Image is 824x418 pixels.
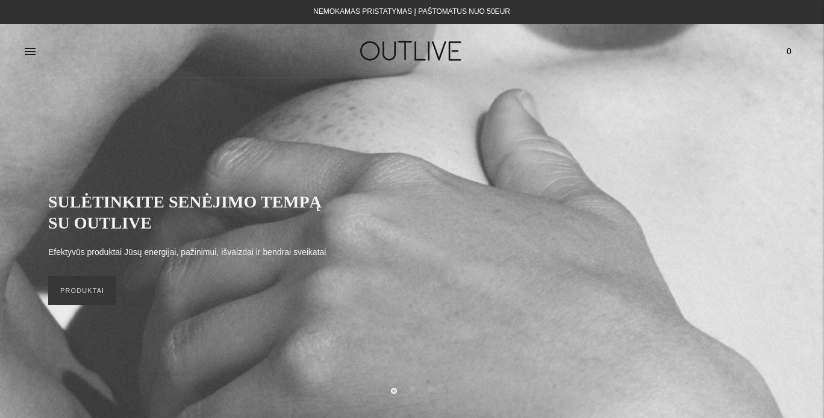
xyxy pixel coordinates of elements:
h2: SULĖTINKITE SENĖJIMO TEMPĄ SU OUTLIVE [48,191,337,233]
button: Move carousel to slide 1 [391,388,397,394]
a: 0 [778,38,800,64]
p: Efektyvūs produktai Jūsų energijai, pažinimui, išvaizdai ir bendrai sveikatai [48,245,326,260]
div: NEMOKAMAS PRISTATYMAS Į PAŠTOMATUS NUO 50EUR [313,5,510,19]
img: OUTLIVE [337,30,487,72]
button: Move carousel to slide 2 [409,387,415,393]
button: Move carousel to slide 3 [427,387,433,393]
span: 0 [781,43,797,60]
a: PRODUKTAI [48,276,116,305]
